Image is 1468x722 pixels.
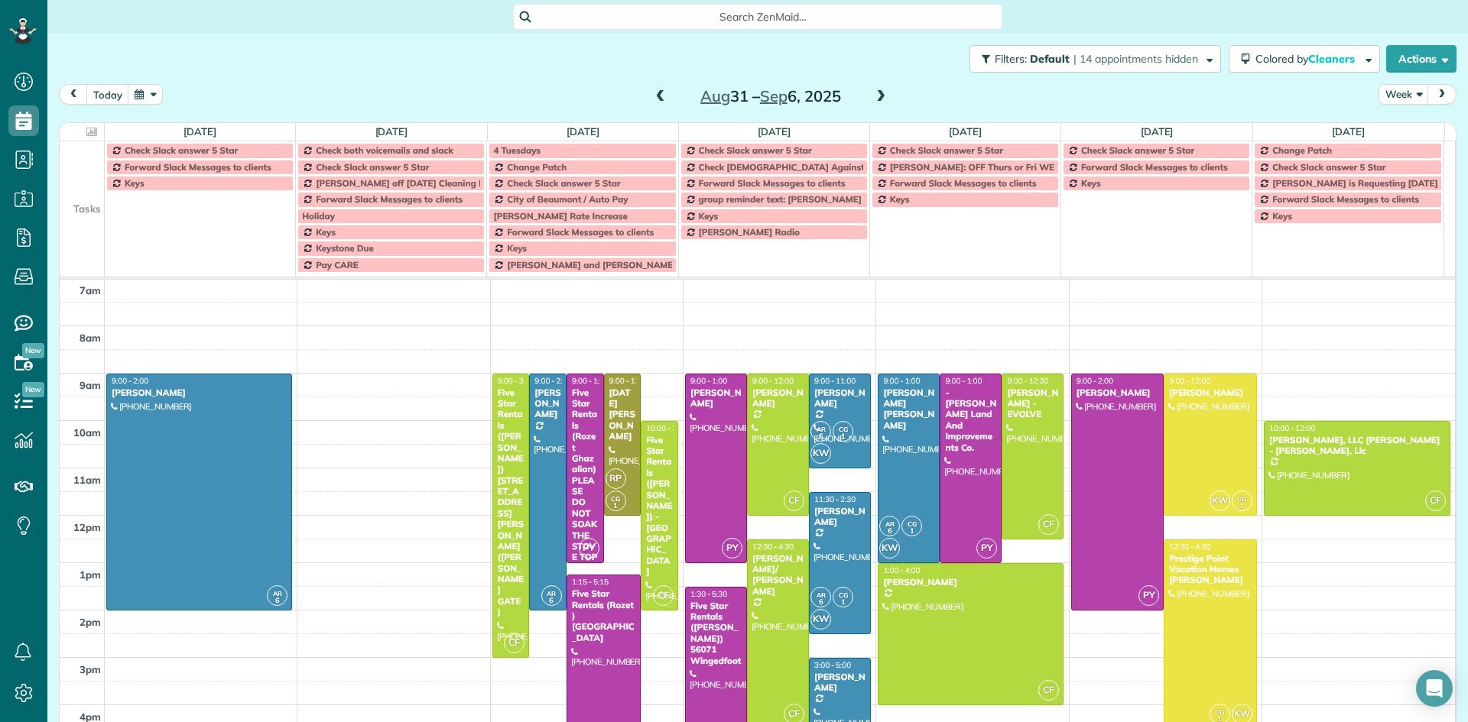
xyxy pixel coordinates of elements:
[73,426,101,439] span: 10am
[273,589,282,597] span: AR
[1077,376,1113,386] span: 9:00 - 2:00
[839,425,848,433] span: CG
[1386,45,1457,73] button: Actions
[507,193,628,205] span: City of Beaumont / Auto Pay
[883,376,920,386] span: 9:00 - 1:00
[1073,52,1198,66] span: | 14 appointments hidden
[507,161,567,173] span: Change Patch
[814,660,851,670] span: 3:00 - 5:00
[493,210,627,222] span: [PERSON_NAME] Rate Increase
[73,521,101,533] span: 12pm
[609,387,637,442] div: [DATE][PERSON_NAME]
[1308,52,1357,66] span: Cleaners
[80,332,101,344] span: 8am
[645,435,674,578] div: Five Star Rentals ([PERSON_NAME]) - [GEOGRAPHIC_DATA]
[59,84,88,105] button: prev
[817,591,826,599] span: AR
[125,161,271,173] span: Forward Slack Messages to clients
[1229,45,1380,73] button: Colored byCleaners
[609,376,651,386] span: 9:00 - 12:00
[1425,491,1446,511] span: CF
[722,538,742,558] span: PY
[675,88,866,105] h2: 31 – 6, 2025
[699,226,800,238] span: [PERSON_NAME] Radio
[752,542,794,552] span: 12:30 - 4:30
[316,226,336,238] span: Keys
[944,387,997,453] div: - [PERSON_NAME] Land And Improvements Co.
[699,210,719,222] span: Keys
[125,177,145,189] span: Keys
[995,52,1027,66] span: Filters:
[1237,494,1246,503] span: CG
[908,520,917,528] span: CG
[879,538,900,558] span: KW
[80,284,101,296] span: 7am
[302,210,335,222] span: Holiday
[80,616,101,628] span: 2pm
[1233,499,1252,513] small: 1
[493,144,541,156] span: 4 Tuesdays
[976,538,997,558] span: PY
[111,387,287,398] div: [PERSON_NAME]
[890,193,910,205] span: Keys
[969,45,1221,73] button: Filters: Default | 14 appointments hidden
[690,601,742,666] div: Five Star Rentals ([PERSON_NAME]) 56071 Wingedfoot
[1081,144,1194,156] span: Check Slack answer 5 Star
[690,387,742,410] div: [PERSON_NAME]
[183,125,216,138] a: [DATE]
[268,594,287,608] small: 6
[1210,491,1230,511] span: KW
[1416,670,1453,707] div: Open Intercom Messenger
[542,594,561,608] small: 6
[890,161,1075,173] span: [PERSON_NAME]: OFF Thurs or Fri WEEKLY
[1081,161,1228,173] span: Forward Slack Messages to clients
[316,193,463,205] span: Forward Slack Messages to clients
[507,259,750,270] span: [PERSON_NAME] and [PERSON_NAME] Off Every [DATE]
[498,376,534,386] span: 9:00 - 3:00
[690,589,727,599] span: 1:30 - 5:30
[1332,125,1365,138] a: [DATE]
[699,193,862,205] span: group reminder text: [PERSON_NAME]
[814,387,866,410] div: [PERSON_NAME]
[885,520,895,528] span: AR
[507,242,527,254] span: Keys
[125,144,238,156] span: Check Slack answer 5 Star
[1427,84,1457,105] button: next
[1379,84,1429,105] button: Week
[504,633,525,653] span: CF
[699,144,812,156] span: Check Slack answer 5 Star
[86,84,129,105] button: today
[375,125,408,138] a: [DATE]
[784,491,804,511] span: CF
[316,242,374,254] span: Keystone Due
[606,499,625,513] small: 1
[316,161,429,173] span: Check Slack answer 5 Star
[507,226,654,238] span: Forward Slack Messages to clients
[811,595,830,610] small: 6
[945,376,982,386] span: 9:00 - 1:00
[22,382,44,397] span: New
[497,387,525,618] div: Five Star Rentals ([PERSON_NAME]) [STREET_ADDRESS][PERSON_NAME] ([PERSON_NAME] GATE)
[814,494,856,504] span: 11:30 - 2:30
[1076,387,1160,398] div: [PERSON_NAME]
[316,259,358,270] span: Pay CARE
[882,577,1059,588] div: [PERSON_NAME]
[112,376,148,386] span: 9:00 - 2:00
[699,177,846,189] span: Forward Slack Messages to clients
[1272,161,1385,173] span: Check Slack answer 5 Star
[839,591,848,599] span: CG
[883,565,920,575] span: 1:00 - 4:00
[316,144,453,156] span: Check both voicemails and slack
[611,494,620,503] span: CG
[1272,144,1332,156] span: Change Patch
[1038,514,1059,535] span: CF
[814,376,856,386] span: 9:00 - 11:00
[606,468,626,489] span: RP
[80,663,101,675] span: 3pm
[1272,193,1419,205] span: Forward Slack Messages to clients
[890,177,1037,189] span: Forward Slack Messages to clients
[80,568,101,581] span: 1pm
[571,588,636,643] div: Five Star Rentals (Rozet ) [GEOGRAPHIC_DATA]
[1169,542,1210,552] span: 12:30 - 4:30
[579,538,599,558] span: PY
